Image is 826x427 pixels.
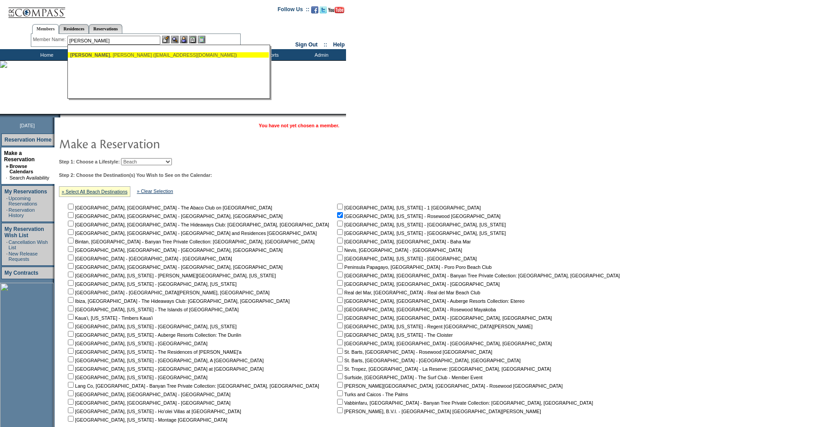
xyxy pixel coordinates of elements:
[335,332,453,338] nobr: [GEOGRAPHIC_DATA], [US_STATE] - The Cloister
[320,6,327,13] img: Follow us on Twitter
[66,400,230,406] nobr: [GEOGRAPHIC_DATA], [GEOGRAPHIC_DATA] - [GEOGRAPHIC_DATA]
[20,123,35,128] span: [DATE]
[335,239,471,244] nobr: [GEOGRAPHIC_DATA], [GEOGRAPHIC_DATA] - Baha Mar
[335,281,500,287] nobr: [GEOGRAPHIC_DATA], [GEOGRAPHIC_DATA] - [GEOGRAPHIC_DATA]
[6,207,8,218] td: ·
[335,264,492,270] nobr: Peninsula Papagayo, [GEOGRAPHIC_DATA] - Poro Poro Beach Club
[66,375,208,380] nobr: [GEOGRAPHIC_DATA], [US_STATE] - [GEOGRAPHIC_DATA]
[278,5,309,16] td: Follow Us ::
[66,307,238,312] nobr: [GEOGRAPHIC_DATA], [US_STATE] - The Islands of [GEOGRAPHIC_DATA]
[59,134,238,152] img: pgTtlMakeReservation.gif
[4,226,44,239] a: My Reservation Wish List
[62,189,128,194] a: » Select All Beach Destinations
[328,7,344,13] img: Subscribe to our YouTube Channel
[335,298,525,304] nobr: [GEOGRAPHIC_DATA], [GEOGRAPHIC_DATA] - Auberge Resorts Collection: Etereo
[335,205,481,210] nobr: [GEOGRAPHIC_DATA], [US_STATE] - 1 [GEOGRAPHIC_DATA]
[70,52,110,58] span: [PERSON_NAME]
[66,222,329,227] nobr: [GEOGRAPHIC_DATA], [GEOGRAPHIC_DATA] - The Hideaways Club: [GEOGRAPHIC_DATA], [GEOGRAPHIC_DATA]
[66,281,237,287] nobr: [GEOGRAPHIC_DATA], [US_STATE] - [GEOGRAPHIC_DATA], [US_STATE]
[32,24,59,34] a: Members
[6,239,8,250] td: ·
[57,114,60,117] img: promoShadowLeftCorner.gif
[66,256,232,261] nobr: [GEOGRAPHIC_DATA] - [GEOGRAPHIC_DATA] - [GEOGRAPHIC_DATA]
[8,239,48,250] a: Cancellation Wish List
[6,163,8,169] b: »
[180,36,188,43] img: Impersonate
[66,239,315,244] nobr: Bintan, [GEOGRAPHIC_DATA] - Banyan Tree Private Collection: [GEOGRAPHIC_DATA], [GEOGRAPHIC_DATA]
[335,383,563,389] nobr: [PERSON_NAME][GEOGRAPHIC_DATA], [GEOGRAPHIC_DATA] - Rosewood [GEOGRAPHIC_DATA]
[335,409,541,414] nobr: [PERSON_NAME], B.V.I. - [GEOGRAPHIC_DATA] [GEOGRAPHIC_DATA][PERSON_NAME]
[6,196,8,206] td: ·
[335,366,551,372] nobr: St. Tropez, [GEOGRAPHIC_DATA] - La Reserve: [GEOGRAPHIC_DATA], [GEOGRAPHIC_DATA]
[66,358,263,363] nobr: [GEOGRAPHIC_DATA], [US_STATE] - [GEOGRAPHIC_DATA], A [GEOGRAPHIC_DATA]
[66,349,242,355] nobr: [GEOGRAPHIC_DATA], [US_STATE] - The Residences of [PERSON_NAME]'a
[6,175,8,180] td: ·
[4,188,47,195] a: My Reservations
[335,358,521,363] nobr: St. Barts, [GEOGRAPHIC_DATA] - [GEOGRAPHIC_DATA], [GEOGRAPHIC_DATA]
[198,36,205,43] img: b_calculator.gif
[33,36,67,43] div: Member Name:
[4,137,51,143] a: Reservation Home
[295,49,346,60] td: Admin
[335,392,408,397] nobr: Turks and Caicos - The Palms
[66,247,283,253] nobr: [GEOGRAPHIC_DATA], [GEOGRAPHIC_DATA] - [GEOGRAPHIC_DATA], [GEOGRAPHIC_DATA]
[66,230,317,236] nobr: [GEOGRAPHIC_DATA], [GEOGRAPHIC_DATA] - [GEOGRAPHIC_DATA] and Residences [GEOGRAPHIC_DATA]
[66,290,270,295] nobr: [GEOGRAPHIC_DATA] - [GEOGRAPHIC_DATA][PERSON_NAME], [GEOGRAPHIC_DATA]
[66,273,276,278] nobr: [GEOGRAPHIC_DATA], [US_STATE] - [PERSON_NAME][GEOGRAPHIC_DATA], [US_STATE]
[4,150,35,163] a: Make a Reservation
[66,315,153,321] nobr: Kaua'i, [US_STATE] - Timbers Kaua'i
[335,349,492,355] nobr: St. Barts, [GEOGRAPHIC_DATA] - Rosewood [GEOGRAPHIC_DATA]
[66,205,272,210] nobr: [GEOGRAPHIC_DATA], [GEOGRAPHIC_DATA] - The Abaco Club on [GEOGRAPHIC_DATA]
[162,36,170,43] img: b_edit.gif
[328,9,344,14] a: Subscribe to our YouTube Channel
[70,52,267,58] div: , [PERSON_NAME] ([EMAIL_ADDRESS][DOMAIN_NAME])
[66,264,283,270] nobr: [GEOGRAPHIC_DATA], [GEOGRAPHIC_DATA] - [GEOGRAPHIC_DATA], [GEOGRAPHIC_DATA]
[335,256,477,261] nobr: [GEOGRAPHIC_DATA], [US_STATE] - [GEOGRAPHIC_DATA]
[20,49,71,60] td: Home
[335,247,462,253] nobr: Nevis, [GEOGRAPHIC_DATA] - [GEOGRAPHIC_DATA]
[59,172,212,178] b: Step 2: Choose the Destination(s) You Wish to See on the Calendar:
[9,163,33,174] a: Browse Calendars
[335,341,552,346] nobr: [GEOGRAPHIC_DATA], [GEOGRAPHIC_DATA] - [GEOGRAPHIC_DATA], [GEOGRAPHIC_DATA]
[335,307,496,312] nobr: [GEOGRAPHIC_DATA], [GEOGRAPHIC_DATA] - Rosewood Mayakoba
[259,123,339,128] span: You have not yet chosen a member.
[8,251,38,262] a: New Release Requests
[311,9,318,14] a: Become our fan on Facebook
[6,251,8,262] td: ·
[66,409,241,414] nobr: [GEOGRAPHIC_DATA], [US_STATE] - Ho'olei Villas at [GEOGRAPHIC_DATA]
[320,9,327,14] a: Follow us on Twitter
[8,207,35,218] a: Reservation History
[333,42,345,48] a: Help
[66,332,241,338] nobr: [GEOGRAPHIC_DATA], [US_STATE] - Auberge Resorts Collection: The Dunlin
[89,24,122,33] a: Reservations
[335,230,506,236] nobr: [GEOGRAPHIC_DATA], [US_STATE] - [GEOGRAPHIC_DATA], [US_STATE]
[4,270,38,276] a: My Contracts
[66,392,230,397] nobr: [GEOGRAPHIC_DATA], [GEOGRAPHIC_DATA] - [GEOGRAPHIC_DATA]
[59,159,120,164] b: Step 1: Choose a Lifestyle:
[59,24,89,33] a: Residences
[66,324,237,329] nobr: [GEOGRAPHIC_DATA], [US_STATE] - [GEOGRAPHIC_DATA], [US_STATE]
[311,6,318,13] img: Become our fan on Facebook
[295,42,317,48] a: Sign Out
[335,324,533,329] nobr: [GEOGRAPHIC_DATA], [US_STATE] - Regent [GEOGRAPHIC_DATA][PERSON_NAME]
[335,315,552,321] nobr: [GEOGRAPHIC_DATA], [GEOGRAPHIC_DATA] - [GEOGRAPHIC_DATA], [GEOGRAPHIC_DATA]
[335,400,593,406] nobr: Vabbinfaru, [GEOGRAPHIC_DATA] - Banyan Tree Private Collection: [GEOGRAPHIC_DATA], [GEOGRAPHIC_DATA]
[335,273,620,278] nobr: [GEOGRAPHIC_DATA], [GEOGRAPHIC_DATA] - Banyan Tree Private Collection: [GEOGRAPHIC_DATA], [GEOGRA...
[66,298,290,304] nobr: Ibiza, [GEOGRAPHIC_DATA] - The Hideaways Club: [GEOGRAPHIC_DATA], [GEOGRAPHIC_DATA]
[335,213,501,219] nobr: [GEOGRAPHIC_DATA], [US_STATE] - Rosewood [GEOGRAPHIC_DATA]
[324,42,327,48] span: ::
[9,175,49,180] a: Search Availability
[171,36,179,43] img: View
[66,383,319,389] nobr: Lang Co, [GEOGRAPHIC_DATA] - Banyan Tree Private Collection: [GEOGRAPHIC_DATA], [GEOGRAPHIC_DATA]
[66,213,283,219] nobr: [GEOGRAPHIC_DATA], [GEOGRAPHIC_DATA] - [GEOGRAPHIC_DATA], [GEOGRAPHIC_DATA]
[60,114,61,117] img: blank.gif
[137,188,173,194] a: » Clear Selection
[189,36,196,43] img: Reservations
[66,366,263,372] nobr: [GEOGRAPHIC_DATA], [US_STATE] - [GEOGRAPHIC_DATA] at [GEOGRAPHIC_DATA]
[335,375,483,380] nobr: Surfside, [GEOGRAPHIC_DATA] - The Surf Club - Member Event
[66,417,227,423] nobr: [GEOGRAPHIC_DATA], [US_STATE] - Montage [GEOGRAPHIC_DATA]
[335,222,506,227] nobr: [GEOGRAPHIC_DATA], [US_STATE] - [GEOGRAPHIC_DATA], [US_STATE]
[66,341,208,346] nobr: [GEOGRAPHIC_DATA], [US_STATE] - [GEOGRAPHIC_DATA]
[8,196,37,206] a: Upcoming Reservations
[335,290,480,295] nobr: Real del Mar, [GEOGRAPHIC_DATA] - Real del Mar Beach Club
